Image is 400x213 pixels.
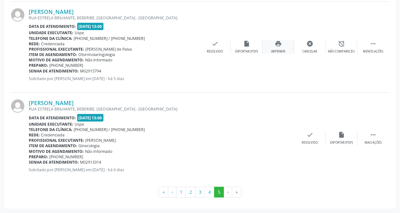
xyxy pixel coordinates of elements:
i: check [212,40,218,47]
button: Go to page 3 [195,187,205,197]
div: Exportar (PDF) [235,49,258,54]
div: Menos ações [363,49,383,54]
span: [PHONE_NUMBER] [49,154,83,160]
b: Motivo de agendamento: [29,57,84,63]
b: Rede: [29,41,40,47]
b: Telefone da clínica: [29,36,72,41]
span: [DATE] 13:00 [77,114,104,121]
span: [PERSON_NAME] [85,138,116,143]
span: [PERSON_NAME] de Paiva [85,47,132,52]
b: Rede: [29,132,40,138]
b: Senha de atendimento: [29,68,79,74]
b: Senha de atendimento: [29,160,79,165]
div: Resolvido [302,141,318,145]
i: alarm_off [338,40,345,47]
i: insert_drive_file [338,131,345,138]
span: Credenciada [41,41,65,47]
div: Imprimir [271,49,285,54]
i: insert_drive_file [243,40,250,47]
ul: Pagination [11,187,389,197]
b: Telefone da clínica: [29,127,72,132]
div: Resolvido [207,49,223,54]
i: check [306,131,313,138]
b: Data de atendimento: [29,24,76,29]
b: Preparo: [29,63,48,68]
b: Preparo: [29,154,48,160]
b: Item de agendamento: [29,143,77,148]
i: cancel [306,40,313,47]
span: Otorrinolaringologia [78,52,115,57]
i:  [370,131,377,138]
img: img [11,99,24,113]
button: Go to first page [159,187,168,197]
span: Uspe [75,122,84,127]
div: Exportar (PDF) [330,141,353,145]
span: M02913314 [80,160,101,165]
span: Não informado [85,57,112,63]
b: Unidade executante: [29,30,73,35]
b: Profissional executante: [29,138,84,143]
div: Cancelar [302,49,317,54]
span: Ginecologia [78,143,100,148]
span: [PHONE_NUMBER] / [PHONE_NUMBER] [74,127,145,132]
div: Mais ações [365,141,382,145]
b: Data de atendimento: [29,115,76,121]
p: Solicitado por [PERSON_NAME] em [DATE] - há 6 dias [29,167,294,172]
span: [DATE] 13:00 [77,23,104,30]
span: [PHONE_NUMBER] [49,63,83,68]
button: Go to previous page [168,187,176,197]
span: Não informado [85,149,112,154]
div: RUA ESTRELA BRILHANTE, BEBERIBE, [GEOGRAPHIC_DATA] - [GEOGRAPHIC_DATA] [29,15,199,21]
img: img [11,8,24,22]
a: [PERSON_NAME] [29,8,74,15]
b: Profissional executante: [29,47,84,52]
button: Go to page 4 [205,187,214,197]
i: print [275,40,282,47]
span: Credenciada [41,132,65,138]
b: Unidade executante: [29,122,73,127]
a: [PERSON_NAME] [29,99,74,106]
span: M02915794 [80,68,101,74]
button: Go to page 1 [176,187,186,197]
i:  [370,40,377,47]
button: Go to page 5 [214,187,224,197]
span: Uspe [75,30,84,35]
p: Solicitado por [PERSON_NAME] em [DATE] - há 5 dias [29,76,199,81]
div: RUA ESTRELA BRILHANTE, BEBERIBE, [GEOGRAPHIC_DATA] - [GEOGRAPHIC_DATA] [29,106,294,112]
button: Go to page 2 [186,187,195,197]
b: Motivo de agendamento: [29,149,84,154]
div: Não compareceu [328,49,355,54]
span: [PHONE_NUMBER] / [PHONE_NUMBER] [74,36,145,41]
b: Item de agendamento: [29,52,77,57]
